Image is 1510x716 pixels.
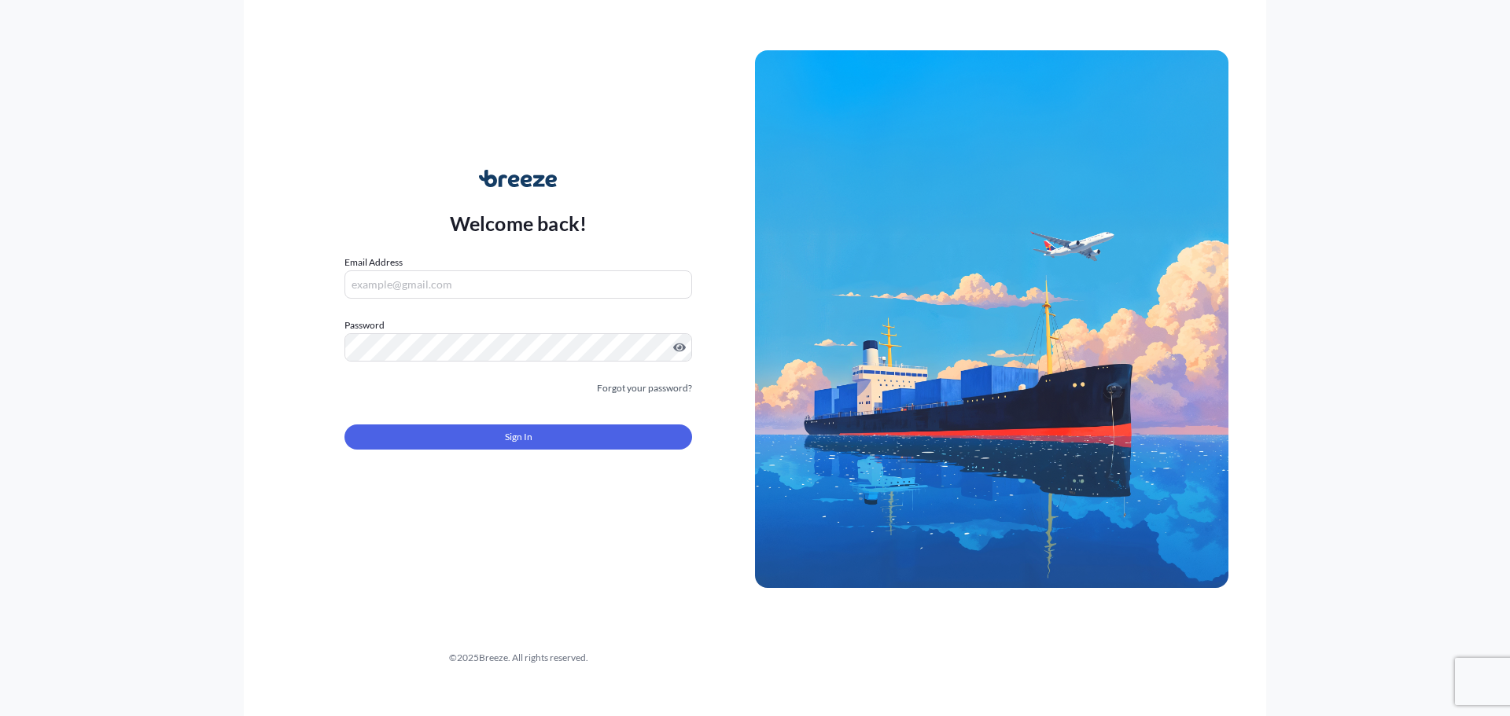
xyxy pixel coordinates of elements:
button: Show password [673,341,686,354]
p: Welcome back! [450,211,587,236]
img: Ship illustration [755,50,1228,588]
a: Forgot your password? [597,380,692,396]
span: Sign In [505,429,532,445]
input: example@gmail.com [344,270,692,299]
div: © 2025 Breeze. All rights reserved. [282,650,755,666]
label: Password [344,318,692,333]
button: Sign In [344,424,692,450]
label: Email Address [344,255,403,270]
